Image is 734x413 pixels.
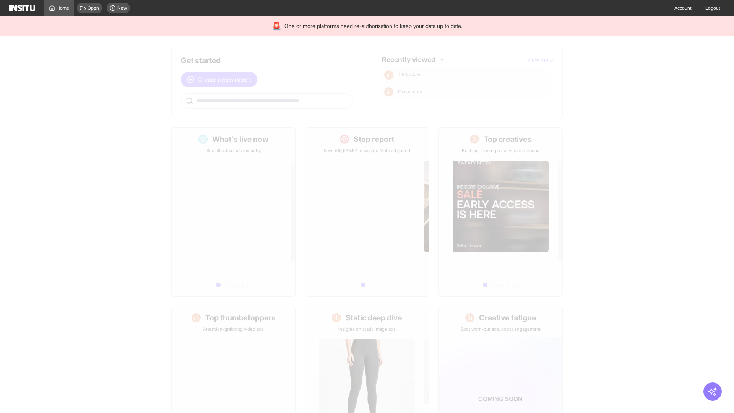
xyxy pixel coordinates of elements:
div: 🚨 [272,21,281,31]
span: New [117,5,127,11]
span: Open [88,5,99,11]
span: Home [57,5,69,11]
span: One or more platforms need re-authorisation to keep your data up to date. [284,22,462,30]
img: Logo [9,5,35,11]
